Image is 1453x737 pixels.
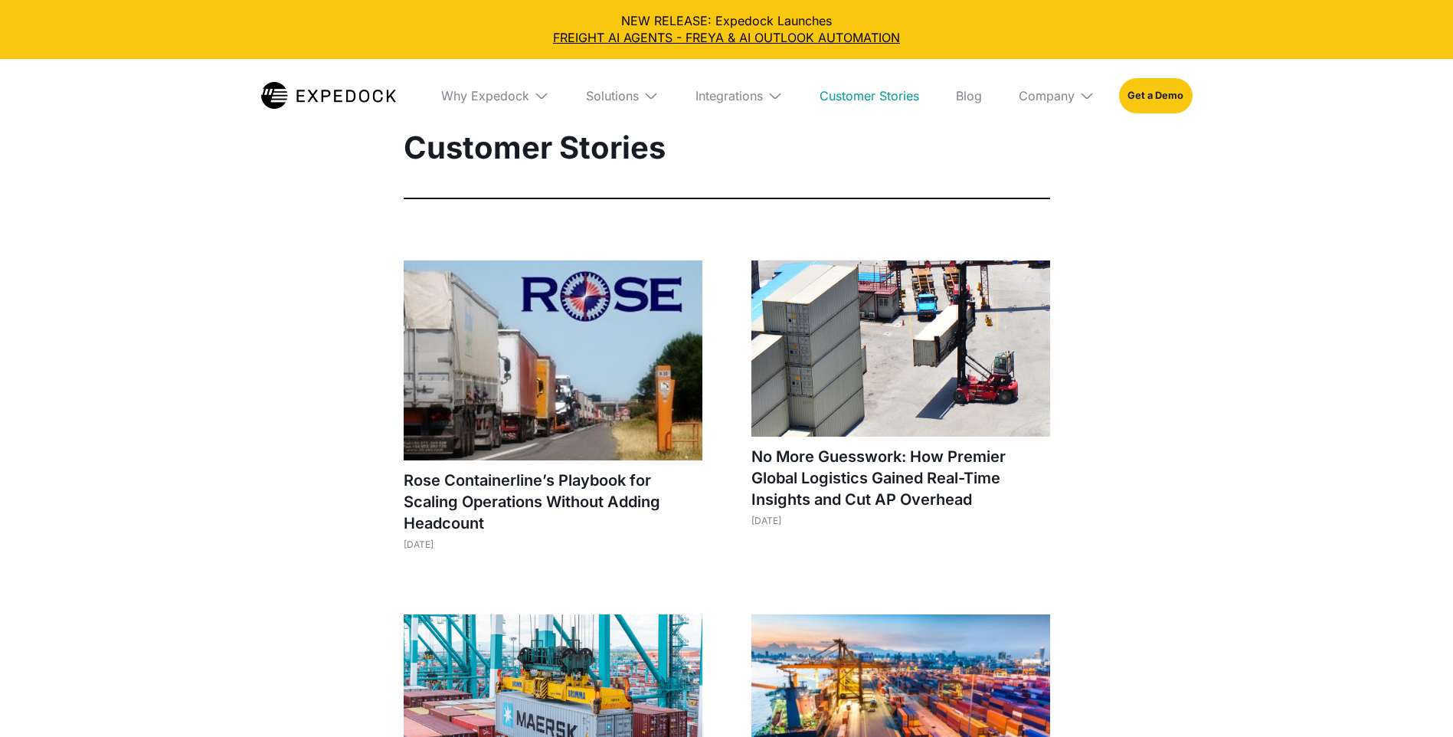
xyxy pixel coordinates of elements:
[586,88,639,103] div: Solutions
[683,59,795,133] div: Integrations
[12,29,1441,46] a: FREIGHT AI AGENTS - FREYA & AI OUTLOOK AUTOMATION
[751,515,1050,526] div: [DATE]
[1119,78,1192,113] a: Get a Demo
[1019,88,1075,103] div: Company
[574,59,671,133] div: Solutions
[751,446,1050,510] h1: No More Guesswork: How Premier Global Logistics Gained Real-Time Insights and Cut AP Overhead
[441,88,529,103] div: Why Expedock
[751,260,1050,542] a: No More Guesswork: How Premier Global Logistics Gained Real-Time Insights and Cut AP Overhead[DATE]
[695,88,763,103] div: Integrations
[944,59,994,133] a: Blog
[12,12,1441,47] div: NEW RELEASE: Expedock Launches
[429,59,561,133] div: Why Expedock
[404,129,1050,167] h1: Customer Stories
[404,470,702,534] h1: Rose Containerline’s Playbook for Scaling Operations Without Adding Headcount
[404,260,702,565] a: Rose Containerline’s Playbook for Scaling Operations Without Adding Headcount[DATE]
[807,59,931,133] a: Customer Stories
[404,539,702,550] div: [DATE]
[1006,59,1107,133] div: Company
